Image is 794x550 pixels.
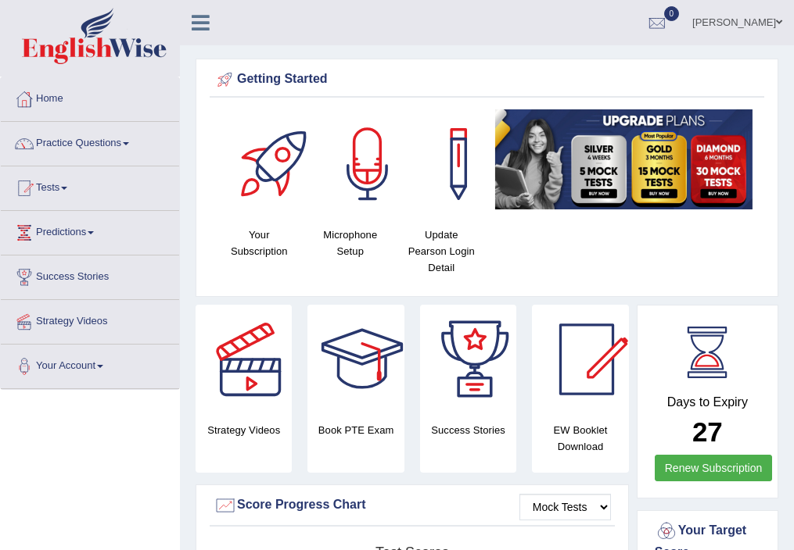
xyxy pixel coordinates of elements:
span: 0 [664,6,680,21]
a: Predictions [1,211,179,250]
h4: EW Booklet Download [532,422,628,455]
b: 27 [692,416,723,447]
a: Practice Questions [1,122,179,161]
img: small5.jpg [495,109,753,209]
h4: Success Stories [420,422,516,438]
h4: Your Subscription [221,227,297,259]
a: Your Account [1,345,179,384]
a: Strategy Videos [1,300,179,339]
h4: Microphone Setup [313,227,389,259]
h4: Book PTE Exam [307,422,404,438]
div: Score Progress Chart [214,494,611,517]
h4: Days to Expiry [655,395,760,409]
div: Getting Started [214,68,760,91]
h4: Strategy Videos [196,422,292,438]
a: Tests [1,166,179,205]
a: Renew Subscription [655,455,773,481]
h4: Update Pearson Login Detail [404,227,480,276]
a: Home [1,77,179,116]
a: Success Stories [1,255,179,295]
